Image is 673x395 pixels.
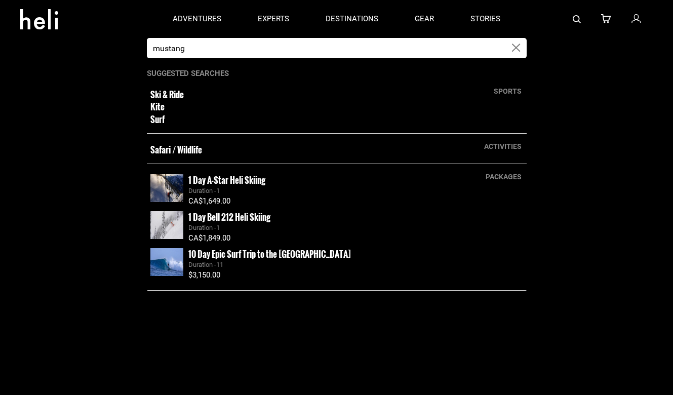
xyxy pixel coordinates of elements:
[150,248,183,276] img: images
[188,233,230,243] span: CA$1,849.00
[150,113,449,126] small: Surf
[216,224,220,231] span: 1
[188,174,265,186] small: 1 Day A-Star Heli Skiing
[216,187,220,194] span: 1
[188,260,523,270] div: Duration -
[258,14,289,24] p: experts
[188,211,270,223] small: 1 Day Bell 212 Heli Skiing
[326,14,378,24] p: destinations
[150,174,183,202] img: images
[173,14,221,24] p: adventures
[150,144,449,156] small: Safari / Wildlife
[481,172,527,182] div: packages
[150,101,449,113] small: Kite
[188,223,523,233] div: Duration -
[188,186,523,196] div: Duration -
[188,270,220,280] span: $3,150.00
[150,211,183,239] img: images
[188,248,351,260] small: 10 Day Epic Surf Trip to the [GEOGRAPHIC_DATA]
[573,15,581,23] img: search-bar-icon.svg
[147,68,527,79] p: Suggested Searches
[216,261,223,268] span: 11
[147,38,506,58] input: Search by Sport, Trip or Operator
[150,89,449,101] small: Ski & Ride
[479,141,527,151] div: activities
[489,86,527,96] div: sports
[188,196,230,206] span: CA$1,649.00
